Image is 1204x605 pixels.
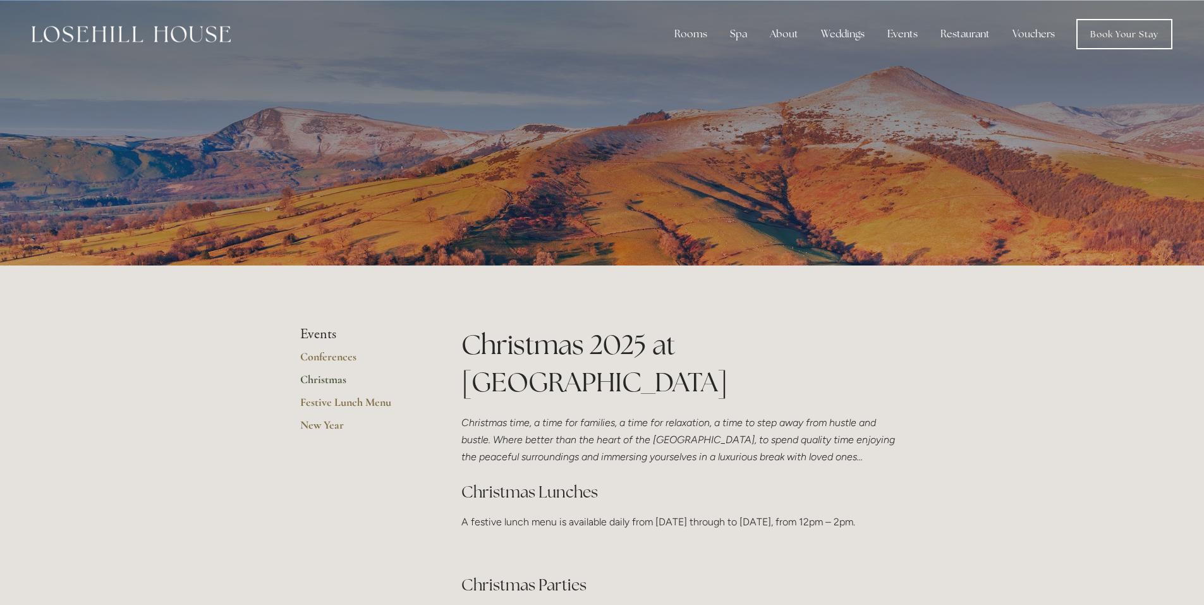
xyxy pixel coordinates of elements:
[300,418,421,441] a: New Year
[720,21,757,47] div: Spa
[300,372,421,395] a: Christmas
[811,21,875,47] div: Weddings
[1076,19,1172,49] a: Book Your Stay
[877,21,928,47] div: Events
[930,21,1000,47] div: Restaurant
[461,513,904,530] p: A festive lunch menu is available daily from [DATE] through to [DATE], from 12pm – 2pm.
[300,326,421,343] li: Events
[300,395,421,418] a: Festive Lunch Menu
[300,350,421,372] a: Conferences
[32,26,231,42] img: Losehill House
[461,481,904,503] h2: Christmas Lunches
[1002,21,1065,47] a: Vouchers
[461,417,897,463] em: Christmas time, a time for families, a time for relaxation, a time to step away from hustle and b...
[461,326,904,401] h1: Christmas 2025 at [GEOGRAPHIC_DATA]
[461,574,904,596] h2: Christmas Parties
[760,21,808,47] div: About
[664,21,717,47] div: Rooms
